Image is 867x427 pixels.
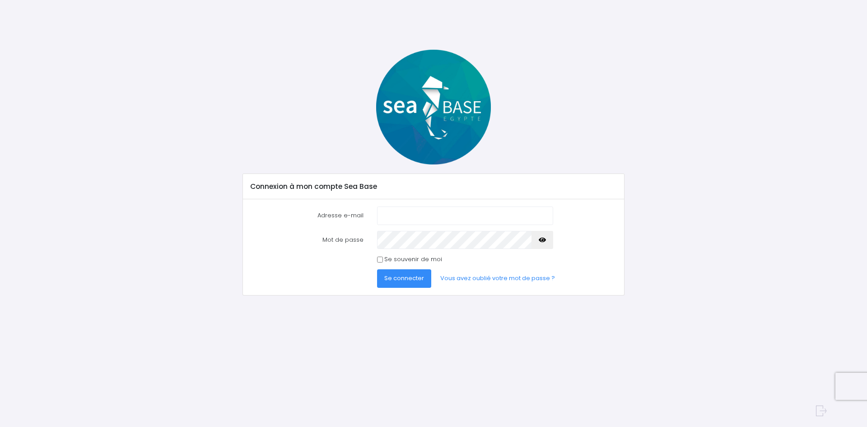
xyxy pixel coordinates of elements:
label: Adresse e-mail [244,206,370,225]
label: Se souvenir de moi [384,255,442,264]
div: Connexion à mon compte Sea Base [243,174,624,199]
a: Vous avez oublié votre mot de passe ? [433,269,562,287]
button: Se connecter [377,269,431,287]
label: Mot de passe [244,231,370,249]
span: Se connecter [384,274,424,282]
